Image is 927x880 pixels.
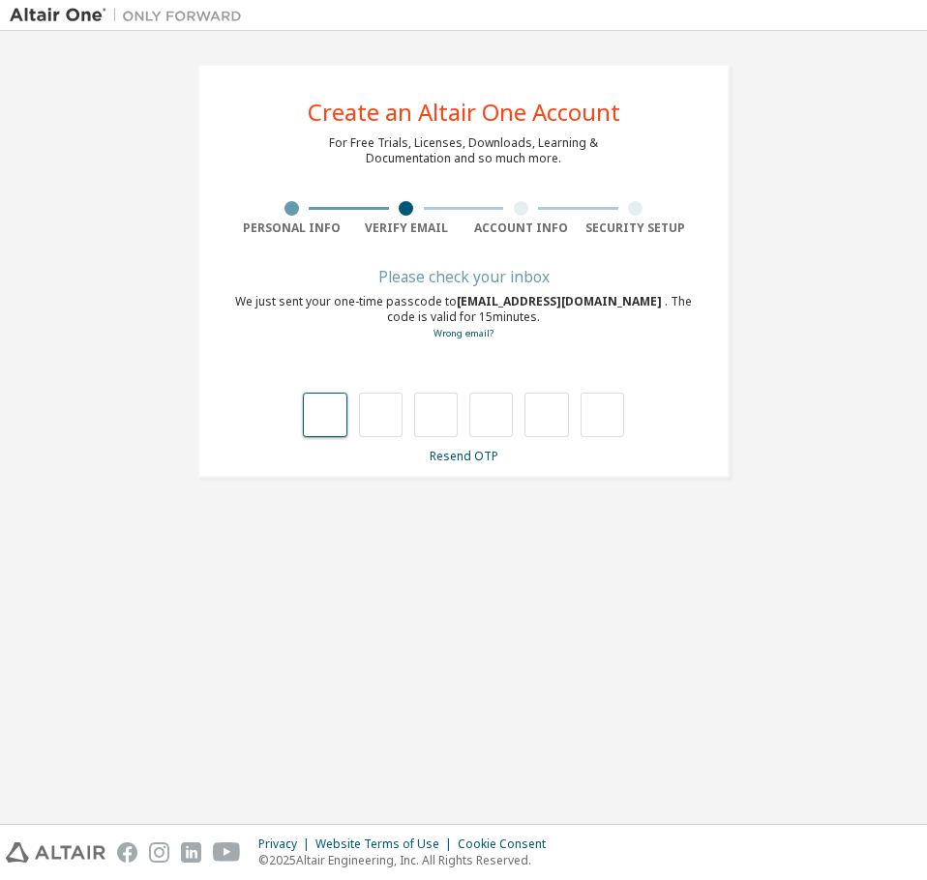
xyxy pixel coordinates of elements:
img: Altair One [10,6,252,25]
img: instagram.svg [149,842,169,863]
div: Privacy [258,836,315,852]
span: [EMAIL_ADDRESS][DOMAIN_NAME] [457,293,665,309]
div: We just sent your one-time passcode to . The code is valid for 15 minutes. [234,294,693,341]
div: Create an Altair One Account [308,101,620,124]
div: Website Terms of Use [315,836,458,852]
div: For Free Trials, Licenses, Downloads, Learning & Documentation and so much more. [329,135,598,166]
div: Verify Email [349,220,464,236]
img: linkedin.svg [181,842,201,863]
img: altair_logo.svg [6,842,105,863]
img: facebook.svg [117,842,137,863]
a: Go back to the registration form [434,327,493,339]
div: Security Setup [579,220,694,236]
a: Resend OTP [430,448,498,464]
div: Cookie Consent [458,836,557,852]
div: Personal Info [234,220,349,236]
div: Please check your inbox [234,271,693,282]
img: youtube.svg [213,842,241,863]
p: © 2025 Altair Engineering, Inc. All Rights Reserved. [258,852,557,868]
div: Account Info [463,220,579,236]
